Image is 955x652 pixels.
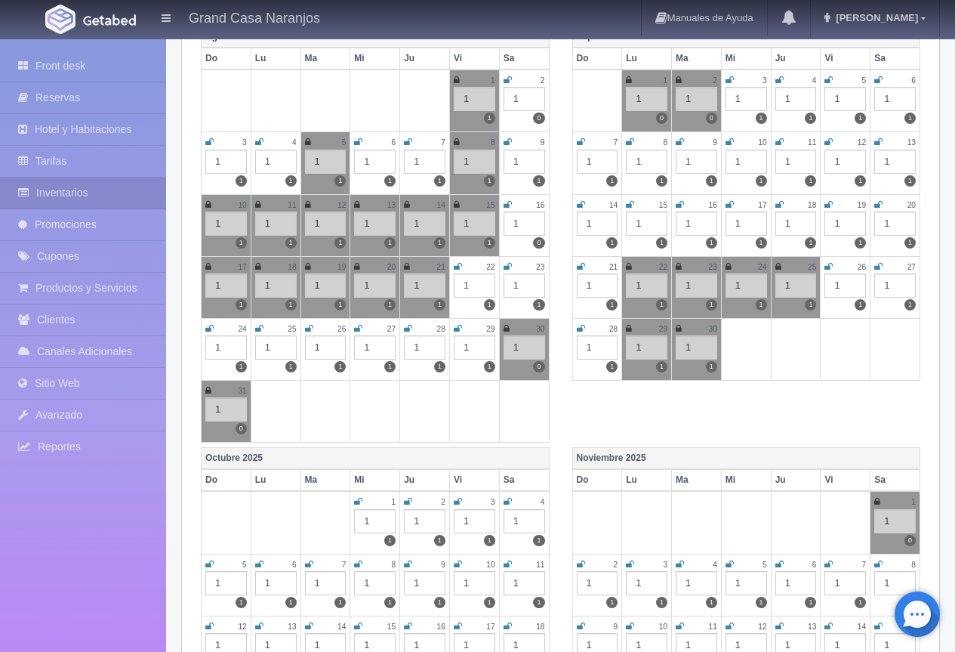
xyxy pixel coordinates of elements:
[709,325,717,333] small: 30
[285,175,297,187] label: 1
[824,87,866,111] div: 1
[437,201,445,209] small: 14
[486,325,494,333] small: 29
[541,498,545,506] small: 4
[242,561,247,569] small: 5
[874,87,916,111] div: 1
[491,498,495,506] small: 3
[775,87,817,111] div: 1
[659,201,667,209] small: 15
[337,623,346,631] small: 14
[251,48,300,70] th: Lu
[434,597,445,608] label: 1
[391,138,396,147] small: 6
[858,201,866,209] small: 19
[706,299,717,311] label: 1
[606,361,618,372] label: 1
[354,571,396,595] div: 1
[255,273,297,298] div: 1
[384,237,396,249] label: 1
[533,175,544,187] label: 1
[805,113,816,124] label: 1
[904,113,916,124] label: 1
[454,150,495,174] div: 1
[533,237,544,249] label: 0
[484,175,495,187] label: 1
[577,150,618,174] div: 1
[536,623,544,631] small: 18
[334,361,346,372] label: 1
[238,623,246,631] small: 12
[874,509,916,533] div: 1
[202,48,251,70] th: Do
[758,201,766,209] small: 17
[288,201,296,209] small: 11
[437,325,445,333] small: 28
[387,201,396,209] small: 13
[911,498,916,506] small: 1
[354,212,396,236] div: 1
[709,201,717,209] small: 16
[238,325,246,333] small: 24
[337,201,346,209] small: 12
[758,263,766,271] small: 24
[238,263,246,271] small: 17
[441,561,445,569] small: 9
[504,571,545,595] div: 1
[499,469,549,491] th: Sa
[285,299,297,311] label: 1
[454,212,495,236] div: 1
[709,263,717,271] small: 23
[572,448,920,470] th: Noviembre 2025
[606,237,618,249] label: 1
[533,361,544,372] label: 0
[384,535,396,546] label: 1
[911,76,916,85] small: 6
[577,273,618,298] div: 1
[577,571,618,595] div: 1
[904,535,916,546] label: 0
[484,361,495,372] label: 1
[904,299,916,311] label: 1
[437,623,445,631] small: 16
[663,138,667,147] small: 8
[384,299,396,311] label: 1
[484,237,495,249] label: 1
[706,237,717,249] label: 1
[656,237,667,249] label: 1
[484,597,495,608] label: 1
[756,113,767,124] label: 1
[486,201,494,209] small: 15
[626,335,667,360] div: 1
[236,361,247,372] label: 1
[672,469,722,491] th: Ma
[536,201,544,209] small: 16
[236,423,247,434] label: 0
[434,361,445,372] label: 1
[577,335,618,360] div: 1
[606,299,618,311] label: 1
[504,87,545,111] div: 1
[874,150,916,174] div: 1
[706,361,717,372] label: 1
[622,48,672,70] th: Lu
[771,469,821,491] th: Ju
[491,76,495,85] small: 1
[242,138,247,147] small: 3
[255,150,297,174] div: 1
[706,175,717,187] label: 1
[354,509,396,533] div: 1
[238,201,246,209] small: 10
[205,150,247,174] div: 1
[577,212,618,236] div: 1
[536,263,544,271] small: 23
[676,87,717,111] div: 1
[205,273,247,298] div: 1
[491,138,495,147] small: 8
[709,623,717,631] small: 11
[676,212,717,236] div: 1
[812,76,817,85] small: 4
[771,48,821,70] th: Ju
[659,263,667,271] small: 22
[672,48,722,70] th: Ma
